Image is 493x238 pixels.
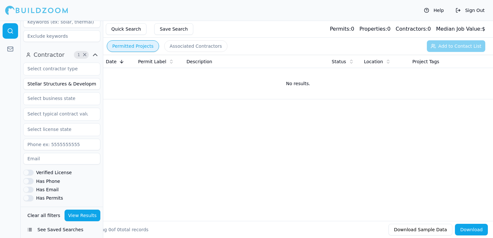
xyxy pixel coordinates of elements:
[452,5,488,15] button: Sign Out
[34,50,65,59] span: Contractor
[107,40,159,52] button: Permitted Projects
[23,30,100,42] input: Exclude keywords
[164,40,227,52] button: Associated Contractors
[388,224,452,235] button: Download Sample Data
[36,196,63,200] label: Has Permits
[36,179,60,183] label: Has Phone
[88,226,148,233] div: Showing of total records
[23,224,100,235] button: See Saved Searches
[75,52,82,58] span: 1
[103,68,493,99] td: No results.
[117,227,120,232] span: 0
[138,58,166,65] span: Permit Label
[154,23,193,35] button: Save Search
[24,124,92,135] input: Select license state
[330,25,354,33] div: 0
[65,210,101,221] button: View Results
[421,5,447,15] button: Help
[332,58,346,65] span: Status
[330,26,351,32] span: Permits:
[23,153,100,164] input: Email
[106,58,116,65] span: Date
[359,26,387,32] span: Properties:
[364,58,383,65] span: Location
[82,53,87,56] span: Clear Contractor filters
[23,50,100,60] button: Contractor1Clear Contractor filters
[26,210,62,221] button: Clear all filters
[24,108,92,120] input: Select typical contract value
[359,25,390,33] div: 0
[455,224,488,235] button: Download
[23,139,100,150] input: Phone ex: 5555555555
[436,26,482,32] span: Median Job Value:
[436,25,485,33] div: $
[108,227,111,232] span: 0
[36,187,59,192] label: Has Email
[186,58,212,65] span: Description
[24,93,92,104] input: Select business state
[23,78,100,90] input: Business name
[36,170,72,175] label: Verified License
[396,25,431,33] div: 0
[106,23,146,35] button: Quick Search
[24,63,92,74] input: Select contractor type
[23,16,100,28] input: Keywords (ex: solar, thermal)
[412,58,439,65] span: Project Tags
[396,26,428,32] span: Contractors:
